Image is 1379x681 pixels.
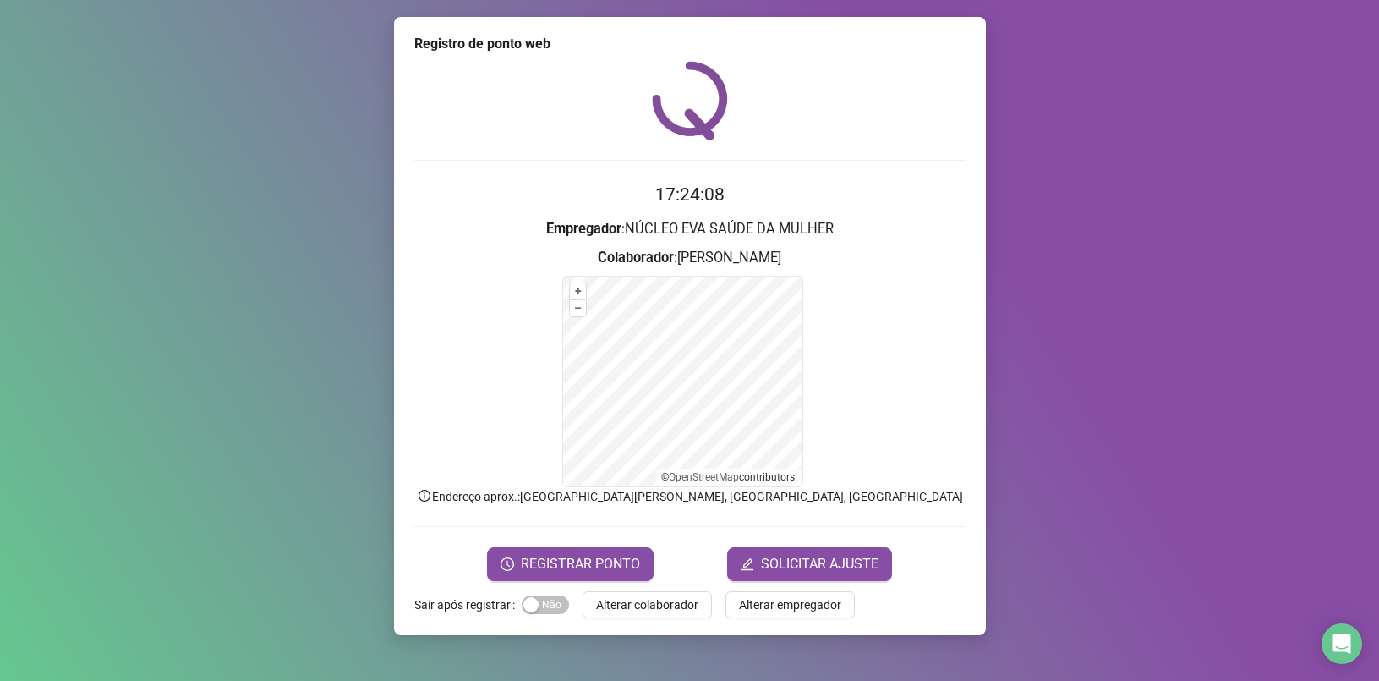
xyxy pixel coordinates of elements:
[727,547,892,581] button: editSOLICITAR AJUSTE
[739,596,841,614] span: Alterar empregador
[417,488,432,503] span: info-circle
[501,557,514,571] span: clock-circle
[669,471,739,483] a: OpenStreetMap
[414,247,966,269] h3: : [PERSON_NAME]
[761,554,878,574] span: SOLICITAR AJUSTE
[414,487,966,506] p: Endereço aprox. : [GEOGRAPHIC_DATA][PERSON_NAME], [GEOGRAPHIC_DATA], [GEOGRAPHIC_DATA]
[596,596,698,614] span: Alterar colaborador
[583,591,712,618] button: Alterar colaborador
[655,184,725,205] time: 17:24:08
[741,557,754,571] span: edit
[414,34,966,54] div: Registro de ponto web
[1322,623,1362,664] div: Open Intercom Messenger
[487,547,654,581] button: REGISTRAR PONTO
[521,554,640,574] span: REGISTRAR PONTO
[725,591,855,618] button: Alterar empregador
[661,471,797,483] li: © contributors.
[598,250,674,266] strong: Colaborador
[546,221,621,237] strong: Empregador
[414,591,522,618] label: Sair após registrar
[414,218,966,240] h3: : NÚCLEO EVA SAÚDE DA MULHER
[652,61,728,140] img: QRPoint
[570,300,586,316] button: –
[570,283,586,299] button: +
